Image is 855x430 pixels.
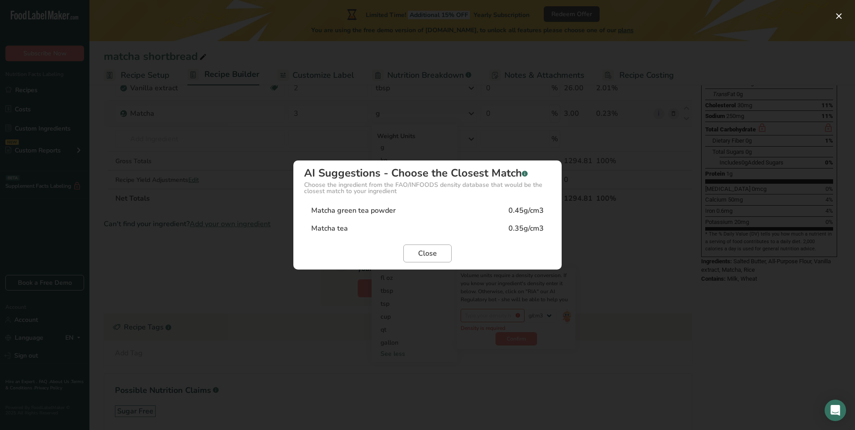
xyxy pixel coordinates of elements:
[508,223,544,234] div: 0.35g/cm3
[508,205,544,216] div: 0.45g/cm3
[403,245,452,262] button: Close
[418,248,437,259] span: Close
[304,168,551,178] div: AI Suggestions - Choose the Closest Match
[304,182,551,194] div: Choose the ingredient from the FAO/INFOODS density database that would be the closest match to yo...
[311,223,348,234] div: Matcha tea
[311,205,396,216] div: Matcha green tea powder
[825,400,846,421] div: Open Intercom Messenger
